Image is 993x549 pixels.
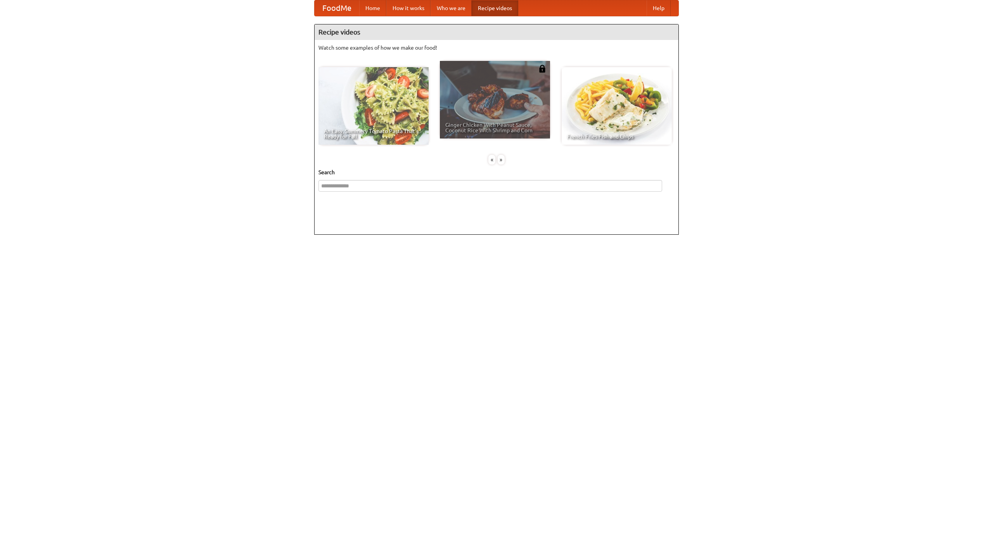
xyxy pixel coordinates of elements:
[359,0,386,16] a: Home
[538,65,546,73] img: 483408.png
[315,24,678,40] h4: Recipe videos
[386,0,431,16] a: How it works
[315,0,359,16] a: FoodMe
[562,67,672,145] a: French Fries Fish and Chips
[318,44,675,52] p: Watch some examples of how we make our food!
[472,0,518,16] a: Recipe videos
[488,155,495,165] div: «
[647,0,671,16] a: Help
[318,168,675,176] h5: Search
[431,0,472,16] a: Who we are
[324,128,423,139] span: An Easy, Summery Tomato Pasta That's Ready for Fall
[498,155,505,165] div: »
[318,67,429,145] a: An Easy, Summery Tomato Pasta That's Ready for Fall
[567,134,666,139] span: French Fries Fish and Chips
